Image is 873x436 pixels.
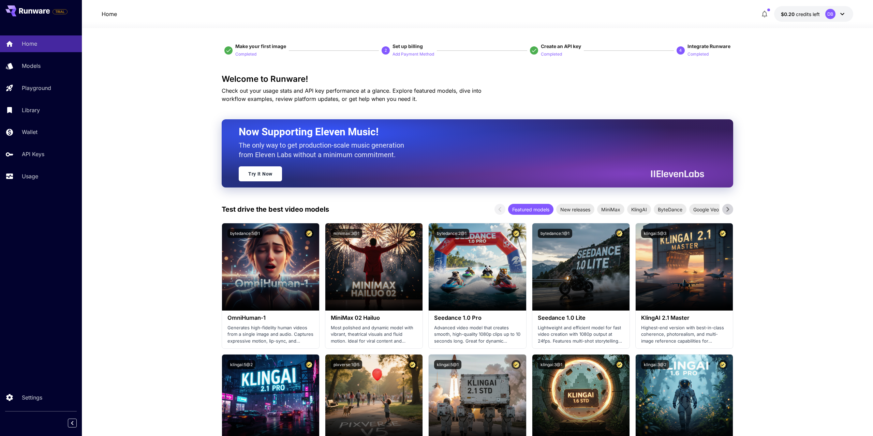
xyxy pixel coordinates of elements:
button: Certified Model – Vetted for best performance and includes a commercial license. [512,360,521,369]
button: Completed [541,50,562,58]
span: KlingAI [627,206,651,213]
p: Test drive the best video models [222,204,329,214]
button: Certified Model – Vetted for best performance and includes a commercial license. [305,229,314,238]
p: The only way to get production-scale music generation from Eleven Labs without a minimum commitment. [239,140,409,160]
span: ByteDance [654,206,686,213]
span: $0.20 [781,11,796,17]
button: Certified Model – Vetted for best performance and includes a commercial license. [408,229,417,238]
h3: KlingAI 2.1 Master [641,315,727,321]
button: Certified Model – Vetted for best performance and includes a commercial license. [718,229,727,238]
button: $0.198DB [774,6,853,22]
p: Playground [22,84,51,92]
h3: OmniHuman‑1 [227,315,314,321]
p: Highest-end version with best-in-class coherence, photorealism, and multi-image reference capabil... [641,325,727,345]
button: Certified Model – Vetted for best performance and includes a commercial license. [408,360,417,369]
span: Make your first image [235,43,286,49]
button: Certified Model – Vetted for best performance and includes a commercial license. [718,360,727,369]
p: Wallet [22,128,38,136]
span: MiniMax [597,206,624,213]
div: $0.198 [781,11,820,18]
button: Add Payment Method [393,50,434,58]
span: Create an API key [541,43,581,49]
h3: Seedance 1.0 Pro [434,315,520,321]
h3: Seedance 1.0 Lite [538,315,624,321]
h3: Welcome to Runware! [222,74,733,84]
button: klingai:5@1 [434,360,461,369]
p: Models [22,62,41,70]
span: Google Veo [689,206,723,213]
span: Add your payment card to enable full platform functionality. [53,7,68,16]
img: alt [429,223,526,311]
div: New releases [556,204,594,215]
h2: Now Supporting Eleven Music! [239,125,699,138]
span: Featured models [508,206,553,213]
button: bytedance:1@1 [538,229,572,238]
button: Certified Model – Vetted for best performance and includes a commercial license. [512,229,521,238]
p: Completed [687,51,709,58]
p: Library [22,106,40,114]
div: DB [825,9,835,19]
p: Add Payment Method [393,51,434,58]
button: Certified Model – Vetted for best performance and includes a commercial license. [615,229,624,238]
button: Completed [687,50,709,58]
span: Integrate Runware [687,43,730,49]
div: MiniMax [597,204,624,215]
p: Generates high-fidelity human videos from a single image and audio. Captures expressive motion, l... [227,325,314,345]
span: New releases [556,206,594,213]
button: Collapse sidebar [68,419,77,427]
p: Advanced video model that creates smooth, high-quality 1080p clips up to 10 seconds long. Great f... [434,325,520,345]
button: klingai:3@1 [538,360,565,369]
a: Home [102,10,117,18]
button: klingai:3@2 [641,360,669,369]
img: alt [222,223,319,311]
div: ByteDance [654,204,686,215]
img: alt [636,223,733,311]
p: Settings [22,393,42,402]
span: credits left [796,11,820,17]
p: Home [22,40,37,48]
span: TRIAL [53,9,67,14]
nav: breadcrumb [102,10,117,18]
img: alt [532,223,630,311]
button: Certified Model – Vetted for best performance and includes a commercial license. [305,360,314,369]
p: Completed [541,51,562,58]
button: pixverse:1@5 [331,360,362,369]
button: bytedance:5@1 [227,229,263,238]
button: klingai:5@2 [227,360,255,369]
a: Try It Now [239,166,282,181]
p: Lightweight and efficient model for fast video creation with 1080p output at 24fps. Features mult... [538,325,624,345]
div: Google Veo [689,204,723,215]
button: klingai:5@3 [641,229,669,238]
p: Completed [235,51,256,58]
p: API Keys [22,150,44,158]
p: 2 [385,47,387,54]
button: Completed [235,50,256,58]
div: KlingAI [627,204,651,215]
p: Most polished and dynamic model with vibrant, theatrical visuals and fluid motion. Ideal for vira... [331,325,417,345]
span: Check out your usage stats and API key performance at a glance. Explore featured models, dive int... [222,87,482,102]
div: Collapse sidebar [73,417,82,429]
p: Usage [22,172,38,180]
h3: MiniMax 02 Hailuo [331,315,417,321]
p: 4 [679,47,682,54]
img: alt [325,223,423,311]
div: Featured models [508,204,553,215]
span: Set up billing [393,43,423,49]
button: minimax:3@1 [331,229,362,238]
button: bytedance:2@1 [434,229,469,238]
button: Certified Model – Vetted for best performance and includes a commercial license. [615,360,624,369]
